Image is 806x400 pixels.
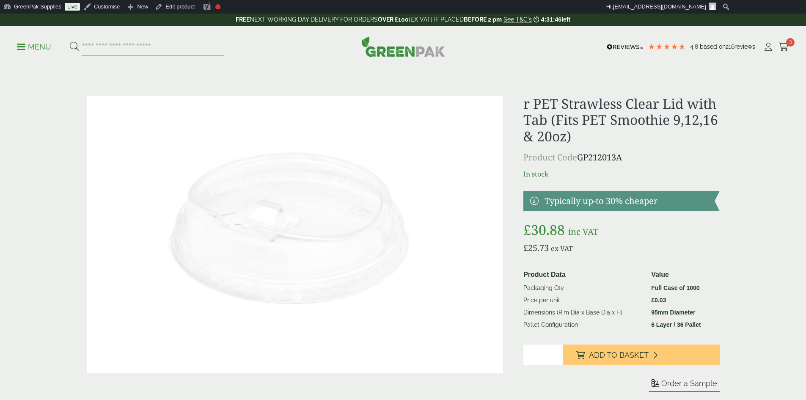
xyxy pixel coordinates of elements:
span: left [561,16,570,23]
a: See T&C's [503,16,532,23]
span: 4:31:46 [541,16,561,23]
h1: r PET Strawless Clear Lid with Tab (Fits PET Smoothie 9,12,16 & 20oz) [523,96,719,144]
span: £ [651,297,655,303]
strong: BEFORE 2 pm [464,16,502,23]
strong: 95mm Diameter [651,309,695,316]
strong: FREE [236,16,250,23]
div: Focus keyphrase not set [215,4,220,9]
span: £ [523,242,528,254]
td: Packaging Qty [520,282,648,295]
td: Pallet Configuration [520,319,648,331]
span: Order a Sample [661,379,717,388]
strong: Full Case of 1000 [651,284,699,291]
img: REVIEWS.io [607,44,644,50]
td: Price per unit [520,294,648,306]
p: In stock [523,169,719,179]
th: Value [648,268,716,282]
td: Dimensions (Rim Dia x Base Dia x H) [520,306,648,319]
strong: OVER £100 [378,16,409,23]
span: Based on [700,43,726,50]
i: My Account [763,43,773,51]
a: Menu [17,42,51,50]
span: [EMAIL_ADDRESS][DOMAIN_NAME] [613,3,706,10]
i: Cart [778,43,789,51]
span: ex VAT [551,244,573,253]
button: Add to Basket [563,345,720,365]
span: reviews [734,43,755,50]
span: £ [523,221,531,239]
span: Add to Basket [589,350,649,360]
img: GreenPak Supplies [361,36,445,57]
p: Menu [17,42,51,52]
span: 216 [726,43,734,50]
img: 213013A PET Strawless Clear Lid [87,96,503,373]
th: Product Data [520,268,648,282]
bdi: 0.03 [651,297,666,303]
bdi: 30.88 [523,221,565,239]
span: 3 [786,38,795,47]
span: inc VAT [568,226,598,237]
span: 4.8 [690,43,700,50]
strong: 6 Layer / 36 Pallet [651,321,701,328]
a: 3 [778,41,789,53]
p: GP212013A [523,151,719,164]
button: Order a Sample [649,378,720,392]
span: Product Code [523,152,577,163]
div: 4.79 Stars [648,43,686,50]
bdi: 25.73 [523,242,549,254]
a: Live [65,3,80,11]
